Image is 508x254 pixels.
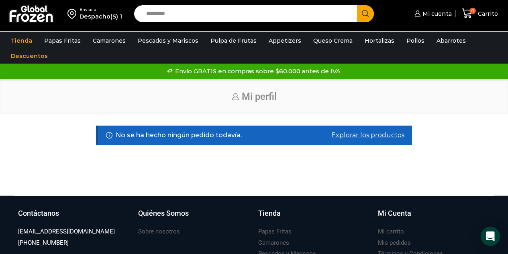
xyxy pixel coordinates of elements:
a: Mi cuenta [412,6,452,22]
a: Descuentos [7,48,52,64]
a: Tienda [258,208,370,227]
a: Pescados y Mariscos [134,33,202,48]
div: Despacho(S) 1 [80,12,122,21]
div: Enviar a [80,7,122,12]
h3: [PHONE_NUMBER] [18,239,69,247]
a: Contáctanos [18,208,130,227]
h3: Mi Cuenta [378,208,411,219]
a: Explorar los productos [331,131,404,140]
h3: Camarones [258,239,289,247]
h3: Tienda [258,208,281,219]
span: Carrito [476,10,498,18]
a: Appetizers [265,33,305,48]
a: Queso Crema [309,33,357,48]
div: No se ha hecho ningún pedido todavía. [96,126,412,145]
h3: Mis pedidos [378,239,411,247]
h3: [EMAIL_ADDRESS][DOMAIN_NAME] [18,227,115,236]
a: Camarones [258,237,289,248]
a: Mis pedidos [378,237,411,248]
a: Papas Fritas [258,226,292,237]
img: address-field-icon.svg [67,7,80,21]
h3: Papas Fritas [258,227,292,236]
a: Mi Cuenta [378,208,490,227]
div: Open Intercom Messenger [481,227,500,246]
a: Tienda [7,33,36,48]
a: [PHONE_NUMBER] [18,237,69,248]
a: Hortalizas [361,33,398,48]
a: Pollos [402,33,428,48]
button: Search button [357,5,374,22]
span: Mi cuenta [420,10,452,18]
h3: Contáctanos [18,208,59,219]
h3: Quiénes Somos [138,208,189,219]
a: Quiénes Somos [138,208,250,227]
a: Camarones [89,33,130,48]
a: Sobre nosotros [138,226,180,237]
h3: Mi carrito [378,227,404,236]
a: 0 Carrito [460,4,500,23]
a: Pulpa de Frutas [206,33,261,48]
a: Abarrotes [433,33,470,48]
a: Mi carrito [378,226,404,237]
span: 0 [469,8,476,14]
h3: Sobre nosotros [138,227,180,236]
a: Papas Fritas [40,33,85,48]
a: [EMAIL_ADDRESS][DOMAIN_NAME] [18,226,115,237]
span: Mi perfil [242,91,277,102]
